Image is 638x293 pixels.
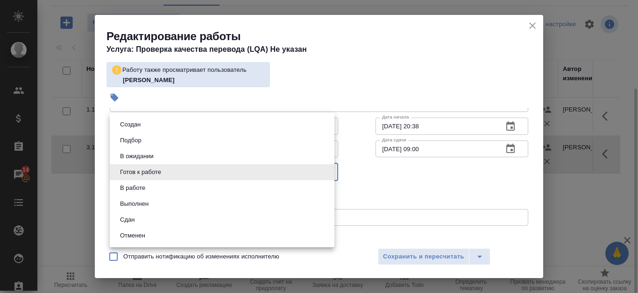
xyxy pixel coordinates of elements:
button: Сдан [117,215,137,225]
button: Выполнен [117,199,151,209]
button: Создан [117,119,143,130]
button: В ожидании [117,151,156,161]
button: Подбор [117,135,144,146]
button: Готов к работе [117,167,164,177]
button: Отменен [117,230,148,241]
button: В работе [117,183,148,193]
